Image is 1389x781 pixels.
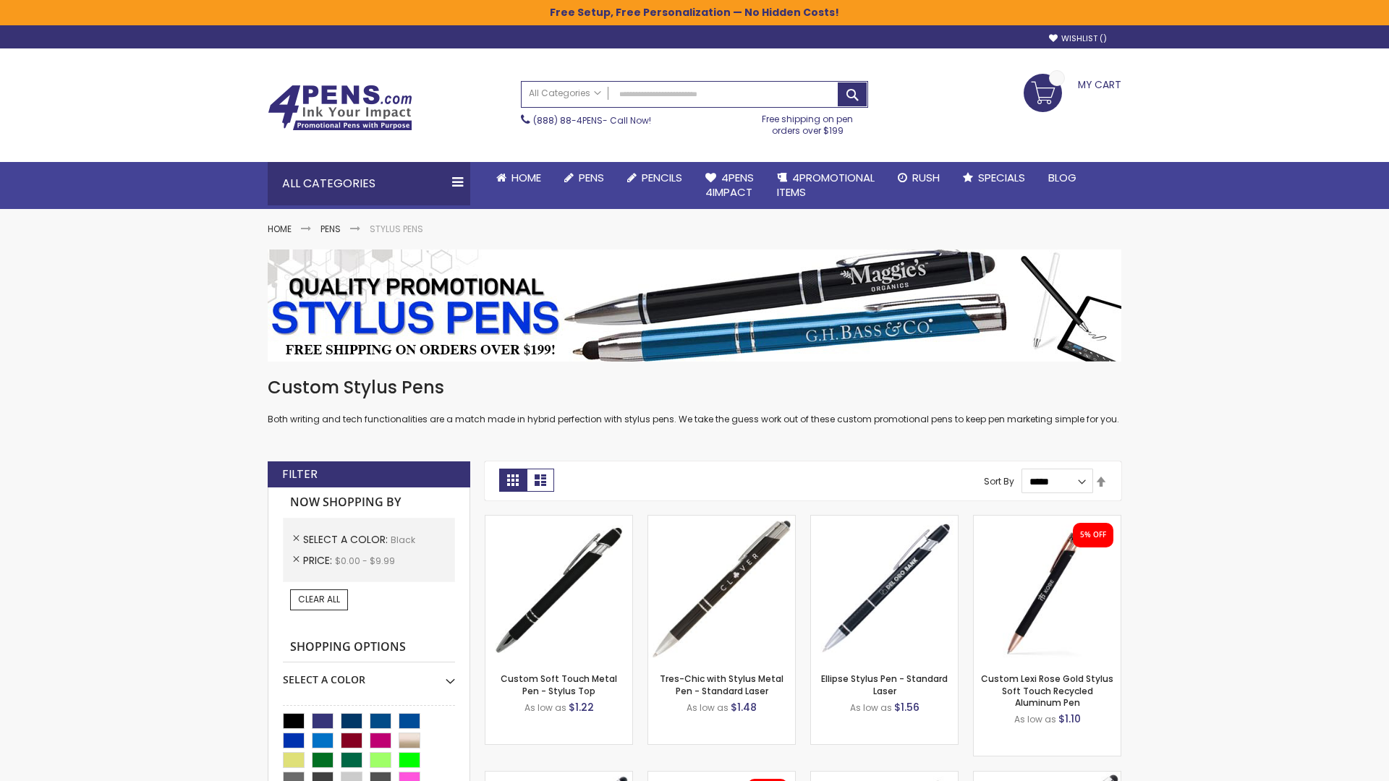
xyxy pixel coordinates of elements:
[511,170,541,185] span: Home
[553,162,616,194] a: Pens
[283,487,455,518] strong: Now Shopping by
[370,223,423,235] strong: Stylus Pens
[579,170,604,185] span: Pens
[282,466,318,482] strong: Filter
[290,589,348,610] a: Clear All
[298,593,340,605] span: Clear All
[1048,170,1076,185] span: Blog
[705,170,754,200] span: 4Pens 4impact
[951,162,1037,194] a: Specials
[616,162,694,194] a: Pencils
[850,701,892,714] span: As low as
[485,515,632,527] a: Custom Soft Touch Stylus Pen-Black
[533,114,603,127] a: (888) 88-4PENS
[303,532,391,547] span: Select A Color
[642,170,682,185] span: Pencils
[303,553,335,568] span: Price
[747,108,869,137] div: Free shipping on pen orders over $199
[1037,162,1088,194] a: Blog
[524,701,566,714] span: As low as
[694,162,765,209] a: 4Pens4impact
[1080,530,1106,540] div: 5% OFF
[978,170,1025,185] span: Specials
[974,516,1121,662] img: Custom Lexi Rose Gold Stylus Soft Touch Recycled Aluminum Pen-Black
[886,162,951,194] a: Rush
[335,555,395,567] span: $0.00 - $9.99
[974,515,1121,527] a: Custom Lexi Rose Gold Stylus Soft Touch Recycled Aluminum Pen-Black
[1014,713,1056,725] span: As low as
[912,170,940,185] span: Rush
[648,515,795,527] a: Tres-Chic with Stylus Metal Pen - Standard Laser-Black
[283,662,455,687] div: Select A Color
[731,700,757,714] span: $1.48
[821,673,948,696] a: Ellipse Stylus Pen - Standard Laser
[320,223,341,235] a: Pens
[660,673,783,696] a: Tres-Chic with Stylus Metal Pen - Standard Laser
[522,82,608,106] a: All Categories
[499,469,527,492] strong: Grid
[777,170,875,200] span: 4PROMOTIONAL ITEMS
[283,632,455,663] strong: Shopping Options
[984,475,1014,487] label: Sort By
[765,162,886,209] a: 4PROMOTIONALITEMS
[391,534,415,546] span: Black
[811,516,958,662] img: Ellipse Stylus Pen - Standard Laser-Black
[1049,33,1107,44] a: Wishlist
[485,162,553,194] a: Home
[569,700,594,714] span: $1.22
[533,114,651,127] span: - Call Now!
[268,376,1121,426] div: Both writing and tech functionalities are a match made in hybrid perfection with stylus pens. We ...
[268,162,470,205] div: All Categories
[501,673,617,696] a: Custom Soft Touch Metal Pen - Stylus Top
[268,223,292,235] a: Home
[648,516,795,662] img: Tres-Chic with Stylus Metal Pen - Standard Laser-Black
[268,376,1121,399] h1: Custom Stylus Pens
[268,249,1121,362] img: Stylus Pens
[268,85,412,131] img: 4Pens Custom Pens and Promotional Products
[529,88,601,99] span: All Categories
[485,516,632,662] img: Custom Soft Touch Stylus Pen-Black
[687,701,729,714] span: As low as
[811,515,958,527] a: Ellipse Stylus Pen - Standard Laser-Black
[981,673,1113,708] a: Custom Lexi Rose Gold Stylus Soft Touch Recycled Aluminum Pen
[1058,712,1081,726] span: $1.10
[894,700,919,714] span: $1.56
